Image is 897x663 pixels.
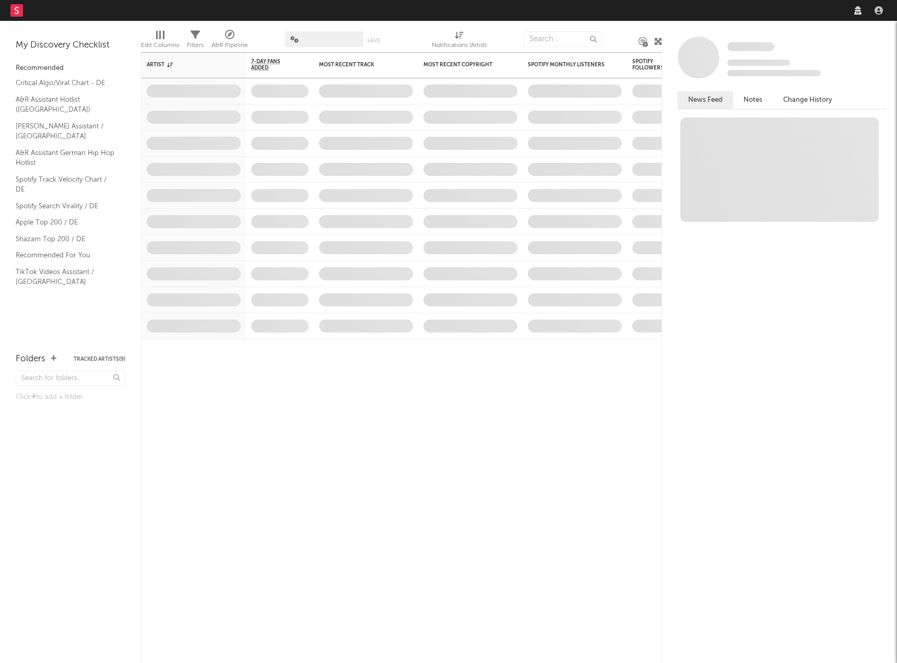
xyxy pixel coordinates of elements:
div: Most Recent Track [319,62,397,68]
a: A&R Assistant German Hip Hop Hotlist [16,147,115,169]
a: Critical Algo/Viral Chart - DE [16,77,115,89]
a: Spotify Search Virality / DE [16,200,115,212]
a: Apple Top 200 / DE [16,217,115,228]
div: Most Recent Copyright [423,62,502,68]
a: Some Artist [727,42,774,52]
a: TikTok Videos Assistant / [GEOGRAPHIC_DATA] [16,266,115,288]
div: Artist [147,62,225,68]
div: Folders [16,353,45,365]
div: Spotify Followers [632,58,669,71]
span: Tracking Since: [DATE] [727,60,790,66]
div: Spotify Monthly Listeners [528,62,606,68]
button: Notes [733,91,773,109]
a: A&R Assistant Hotlist ([GEOGRAPHIC_DATA]) [16,94,115,115]
input: Search... [524,31,602,47]
div: Filters [187,26,204,56]
div: Notifications (Artist) [432,26,487,56]
span: 7-Day Fans Added [251,58,293,71]
button: News Feed [678,91,733,109]
button: Change History [773,91,843,109]
a: [PERSON_NAME] Assistant / [GEOGRAPHIC_DATA] [16,121,115,142]
div: Recommended [16,62,125,75]
div: A&R Pipeline [211,39,248,52]
input: Search for folders... [16,371,125,386]
div: A&R Pipeline [211,26,248,56]
span: 0 fans last week [727,70,821,76]
button: Tracked Artists(9) [74,357,125,362]
a: Recommended For You [16,250,115,261]
div: My Discovery Checklist [16,39,125,52]
div: Click to add a folder. [16,391,125,404]
a: Shazam Top 200 / DE [16,233,115,245]
div: Edit Columns [141,39,179,52]
div: Notifications (Artist) [432,39,487,52]
div: Filters [187,39,204,52]
button: Save [367,38,381,43]
a: Spotify Track Velocity Chart / DE [16,174,115,195]
span: Some Artist [727,42,774,51]
div: Edit Columns [141,26,179,56]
